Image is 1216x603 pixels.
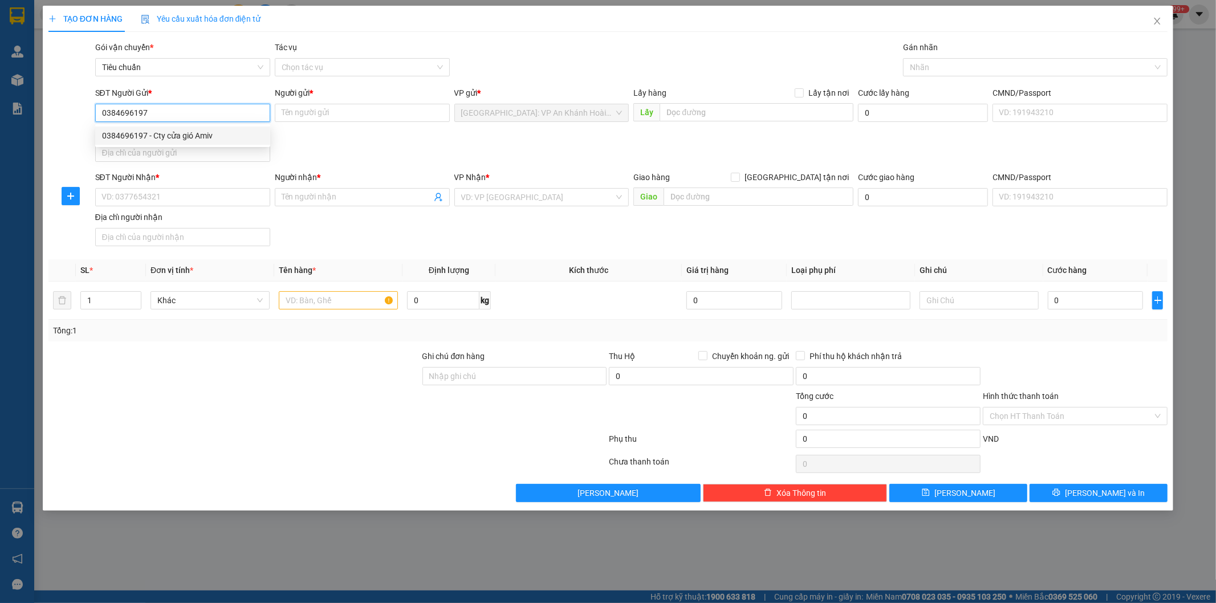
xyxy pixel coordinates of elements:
[858,173,914,182] label: Cước giao hàng
[434,193,443,202] span: user-add
[920,291,1039,309] input: Ghi Chú
[707,350,794,362] span: Chuyển khoản ng. gửi
[275,87,450,99] div: Người gửi
[609,352,635,361] span: Thu Hộ
[76,23,234,35] span: Ngày in phiếu: 10:01 ngày
[804,87,853,99] span: Lấy tận nơi
[275,43,298,52] label: Tác vụ
[664,188,853,206] input: Dọc đường
[95,127,270,145] div: 0384696197 - Cty cửa gió Amiv
[686,291,782,309] input: 0
[1030,484,1168,502] button: printer[PERSON_NAME] và In
[1052,488,1060,498] span: printer
[796,392,833,401] span: Tổng cước
[858,88,909,97] label: Cước lấy hàng
[141,15,150,24] img: icon
[80,5,230,21] strong: PHIẾU DÁN LÊN HÀNG
[157,292,263,309] span: Khác
[80,266,90,275] span: SL
[31,39,60,48] strong: CSKH:
[275,171,450,184] div: Người nhận
[1153,296,1162,305] span: plus
[102,129,263,142] div: 0384696197 - Cty cửa gió Amiv
[993,87,1168,99] div: CMND/Passport
[858,104,988,122] input: Cước lấy hàng
[90,39,227,59] span: CÔNG TY TNHH CHUYỂN PHÁT NHANH BẢO AN
[915,259,1043,282] th: Ghi chú
[983,392,1059,401] label: Hình thức thanh toán
[764,488,772,498] span: delete
[95,211,270,223] div: Địa chỉ người nhận
[578,487,638,499] span: [PERSON_NAME]
[461,104,623,121] span: Hà Nội: VP An Khánh Hoài Đức
[516,484,701,502] button: [PERSON_NAME]
[633,103,660,121] span: Lấy
[53,291,71,309] button: delete
[569,266,608,275] span: Kích thước
[633,88,666,97] span: Lấy hàng
[279,291,398,309] input: VD: Bàn, Ghế
[479,291,491,309] span: kg
[934,487,995,499] span: [PERSON_NAME]
[903,43,938,52] label: Gán nhãn
[5,39,87,59] span: [PHONE_NUMBER]
[858,188,988,206] input: Cước giao hàng
[1141,6,1173,38] button: Close
[95,228,270,246] input: Địa chỉ của người nhận
[151,266,193,275] span: Đơn vị tính
[686,266,729,275] span: Giá trị hàng
[95,171,270,184] div: SĐT Người Nhận
[279,266,316,275] span: Tên hàng
[62,192,79,201] span: plus
[48,14,123,23] span: TẠO ĐƠN HÀNG
[95,144,270,162] input: Địa chỉ của người gửi
[993,171,1168,184] div: CMND/Passport
[141,14,261,23] span: Yêu cầu xuất hóa đơn điện tử
[53,324,469,337] div: Tổng: 1
[1152,291,1163,309] button: plus
[983,434,999,443] span: VND
[454,173,486,182] span: VP Nhận
[48,15,56,23] span: plus
[787,259,915,282] th: Loại phụ phí
[422,352,485,361] label: Ghi chú đơn hàng
[776,487,826,499] span: Xóa Thông tin
[633,173,670,182] span: Giao hàng
[1153,17,1162,26] span: close
[633,188,664,206] span: Giao
[5,69,176,84] span: Mã đơn: AKHD1209250001
[889,484,1027,502] button: save[PERSON_NAME]
[805,350,906,362] span: Phí thu hộ khách nhận trả
[422,367,607,385] input: Ghi chú đơn hàng
[740,171,853,184] span: [GEOGRAPHIC_DATA] tận nơi
[62,187,80,205] button: plus
[429,266,469,275] span: Định lượng
[660,103,853,121] input: Dọc đường
[1065,487,1145,499] span: [PERSON_NAME] và In
[608,433,795,453] div: Phụ thu
[95,87,270,99] div: SĐT Người Gửi
[95,43,153,52] span: Gói vận chuyển
[703,484,888,502] button: deleteXóa Thông tin
[454,87,629,99] div: VP gửi
[922,488,930,498] span: save
[102,59,263,76] span: Tiêu chuẩn
[608,455,795,475] div: Chưa thanh toán
[1048,266,1087,275] span: Cước hàng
